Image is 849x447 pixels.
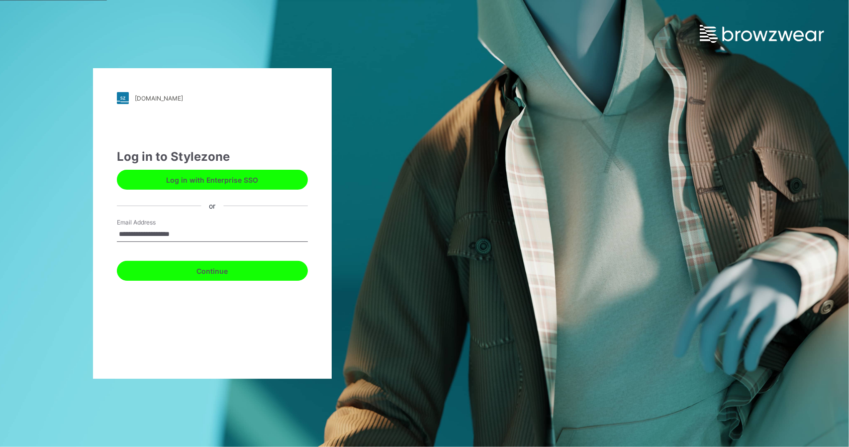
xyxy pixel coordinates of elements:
div: or [201,201,223,211]
div: Log in to Stylezone [117,148,308,166]
a: [DOMAIN_NAME] [117,92,308,104]
img: stylezone-logo.562084cfcfab977791bfbf7441f1a819.svg [117,92,129,104]
label: Email Address [117,218,187,227]
img: browzwear-logo.e42bd6dac1945053ebaf764b6aa21510.svg [700,25,824,43]
button: Log in with Enterprise SSO [117,170,308,190]
div: [DOMAIN_NAME] [135,95,183,102]
button: Continue [117,261,308,281]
